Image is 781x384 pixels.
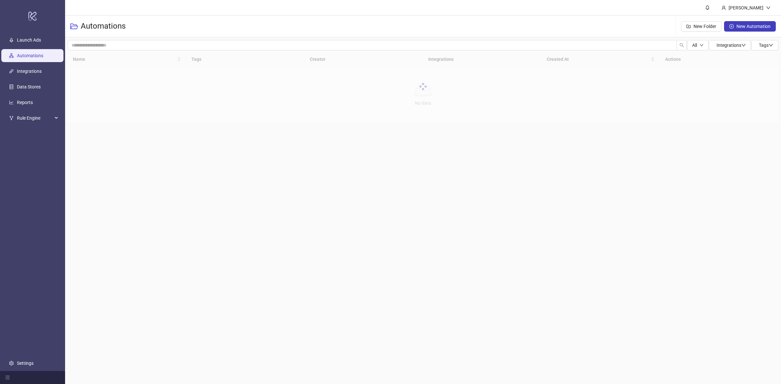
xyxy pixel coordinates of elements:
[726,4,766,11] div: [PERSON_NAME]
[81,21,126,32] h3: Automations
[724,21,776,32] button: New Automation
[17,361,34,366] a: Settings
[17,112,53,125] span: Rule Engine
[709,40,751,50] button: Integrationsdown
[686,24,691,29] span: folder-add
[17,69,42,74] a: Integrations
[17,100,33,105] a: Reports
[751,40,778,50] button: Tagsdown
[736,24,771,29] span: New Automation
[721,6,726,10] span: user
[693,24,716,29] span: New Folder
[679,43,684,47] span: search
[9,116,14,120] span: fork
[766,6,771,10] span: down
[70,22,78,30] span: folder-open
[741,43,746,47] span: down
[759,43,773,48] span: Tags
[687,40,709,50] button: Alldown
[17,53,43,58] a: Automations
[729,24,734,29] span: plus-circle
[17,84,41,89] a: Data Stores
[769,43,773,47] span: down
[5,375,10,380] span: menu-fold
[17,37,41,43] a: Launch Ads
[681,21,721,32] button: New Folder
[700,43,704,47] span: down
[692,43,697,48] span: All
[705,5,710,10] span: bell
[717,43,746,48] span: Integrations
